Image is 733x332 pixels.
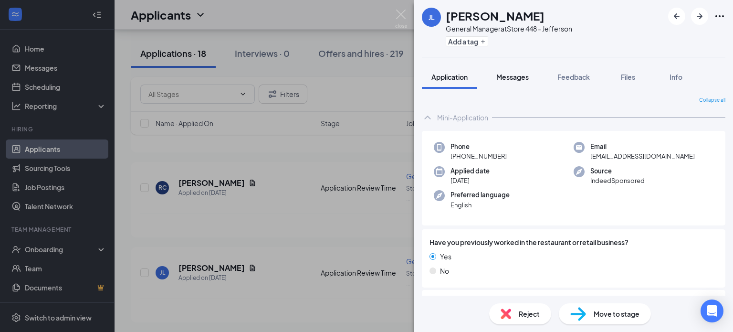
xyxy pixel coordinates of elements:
div: Open Intercom Messenger [701,300,723,322]
button: PlusAdd a tag [446,36,488,46]
span: Feedback [557,73,590,81]
svg: ArrowRight [694,11,705,22]
span: IndeedSponsored [590,176,645,185]
span: [DATE] [450,176,490,185]
svg: ChevronUp [422,112,433,123]
svg: Plus [480,39,486,44]
span: Email [590,142,695,151]
span: Phone [450,142,507,151]
div: Mini-Application [437,113,488,122]
span: Info [670,73,682,81]
span: English [450,200,510,210]
span: Source [590,166,645,176]
span: Files [621,73,635,81]
span: Have you previously worked in the restaurant or retail business? [429,237,628,247]
svg: ArrowLeftNew [671,11,682,22]
span: Application [431,73,468,81]
span: Applied date [450,166,490,176]
h1: [PERSON_NAME] [446,8,545,24]
span: Reject [519,309,540,319]
span: Preferred language [450,190,510,200]
span: No [440,266,449,276]
span: Collapse all [699,96,725,104]
div: JL [429,12,435,22]
button: ArrowRight [691,8,708,25]
span: [EMAIL_ADDRESS][DOMAIN_NAME] [590,151,695,161]
span: Move to stage [594,309,639,319]
div: General Manager at Store 448 - Jefferson [446,24,572,33]
span: Messages [496,73,529,81]
span: [PHONE_NUMBER] [450,151,507,161]
button: ArrowLeftNew [668,8,685,25]
svg: Ellipses [714,11,725,22]
span: Yes [440,251,451,262]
